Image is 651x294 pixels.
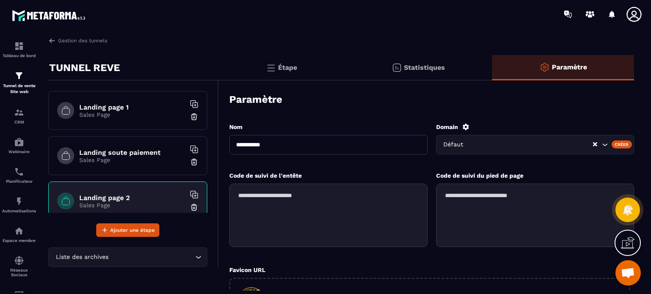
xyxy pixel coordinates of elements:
[12,8,88,23] img: logo
[79,103,185,111] h6: Landing page 1
[2,35,36,64] a: formationformationTableau de bord
[14,226,24,236] img: automations
[404,63,445,71] p: Statistiques
[14,71,24,81] img: formation
[278,63,297,71] p: Étape
[96,223,159,237] button: Ajouter une étape
[2,53,36,58] p: Tableau de bord
[14,137,24,147] img: automations
[190,113,198,121] img: trash
[392,63,402,73] img: stats.20deebd0.svg
[190,158,198,166] img: trash
[79,202,185,209] p: Sales Page
[48,37,56,44] img: arrow
[436,124,458,130] label: Domain
[2,160,36,190] a: schedulerschedulerPlanificateur
[2,220,36,249] a: automationsautomationsEspace membre
[612,140,632,148] div: Créer
[2,238,36,243] p: Espace membre
[48,247,207,267] div: Search for option
[471,140,592,149] input: Search for option
[14,256,24,266] img: social-network
[442,140,471,149] span: Défaut
[2,190,36,220] a: automationsautomationsAutomatisations
[229,93,282,105] h3: Paramètre
[2,268,36,277] p: Réseaux Sociaux
[229,172,302,179] label: Code de suivi de l'entête
[229,267,265,273] label: Favicon URL
[49,59,120,76] p: TUNNEL REVE
[2,209,36,213] p: Automatisations
[79,157,185,163] p: Sales Page
[54,253,110,262] span: Liste des archives
[190,203,198,212] img: trash
[110,226,155,234] span: Ajouter une étape
[436,135,634,154] div: Search for option
[14,41,24,51] img: formation
[2,83,36,95] p: Tunnel de vente Site web
[79,194,185,202] h6: Landing page 2
[2,179,36,184] p: Planificateur
[2,149,36,154] p: Webinaire
[79,111,185,118] p: Sales Page
[593,141,597,148] button: Clear Selected
[2,249,36,283] a: social-networksocial-networkRéseaux Sociaux
[14,196,24,206] img: automations
[48,37,107,44] a: Gestion des tunnels
[266,63,276,73] img: bars.0d591741.svg
[2,101,36,131] a: formationformationCRM
[14,107,24,118] img: formation
[552,63,587,71] p: Paramètre
[2,64,36,101] a: formationformationTunnel de vente Site web
[14,167,24,177] img: scheduler
[2,120,36,124] p: CRM
[79,148,185,157] h6: Landing soute paiement
[229,124,242,130] label: Nom
[2,131,36,160] a: automationsautomationsWebinaire
[615,260,641,286] div: Ouvrir le chat
[540,62,550,72] img: setting-o.ffaa8168.svg
[436,172,523,179] label: Code de suivi du pied de page
[110,253,193,262] input: Search for option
